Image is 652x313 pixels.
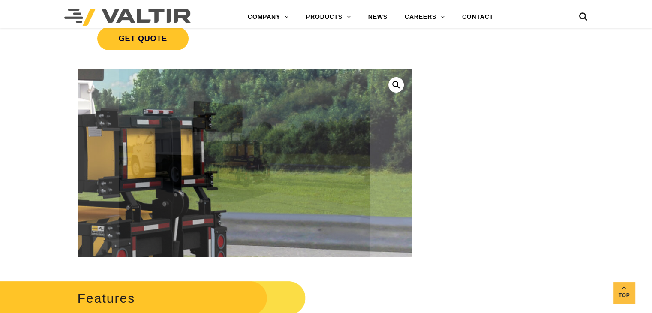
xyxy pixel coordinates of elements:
[360,9,396,26] a: NEWS
[239,9,297,26] a: COMPANY
[613,291,635,301] span: Top
[297,9,360,26] a: PRODUCTS
[64,9,191,26] img: Valtir
[78,17,412,60] a: Get Quote
[396,9,454,26] a: CAREERS
[613,282,635,304] a: Top
[454,9,502,26] a: CONTACT
[97,27,189,50] span: Get Quote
